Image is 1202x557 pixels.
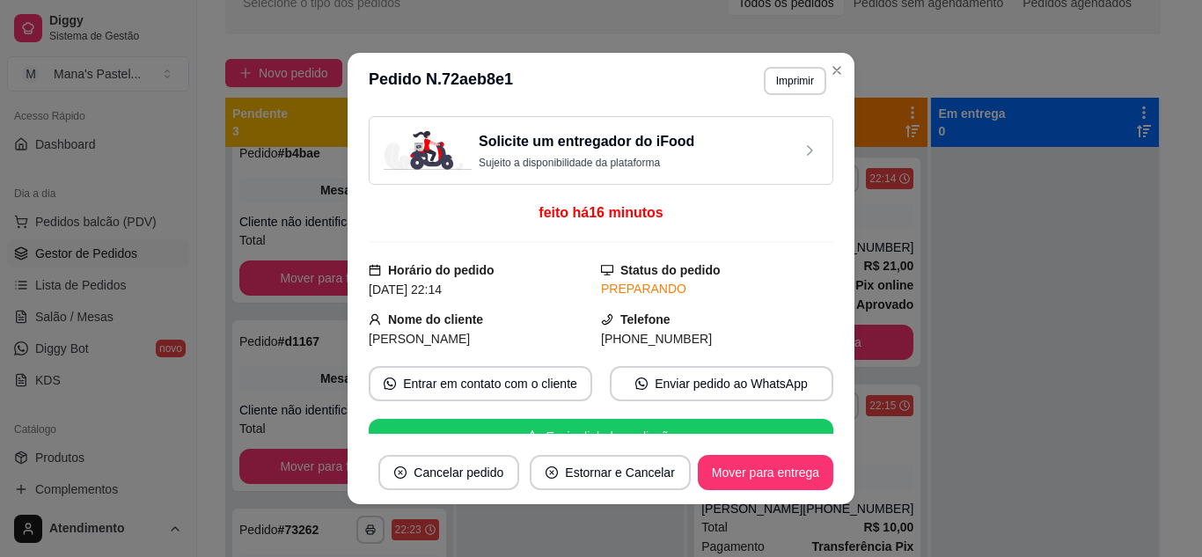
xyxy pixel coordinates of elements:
div: PREPARANDO [601,280,833,298]
strong: Nome do cliente [388,312,483,326]
button: whats-appEntrar em contato com o cliente [369,366,592,401]
strong: Horário do pedido [388,263,495,277]
button: starEnviar link de avaliação [369,419,833,454]
h3: Pedido N. 72aeb8e1 [369,67,513,95]
button: whats-appEnviar pedido ao WhatsApp [610,366,833,401]
span: user [369,313,381,326]
span: phone [601,313,613,326]
span: [PHONE_NUMBER] [601,332,712,346]
span: [PERSON_NAME] [369,332,470,346]
button: Close [823,56,851,84]
span: star [526,430,539,443]
span: whats-app [635,377,648,390]
button: close-circleEstornar e Cancelar [530,455,691,490]
h3: Solicite um entregador do iFood [479,131,694,152]
button: Imprimir [764,67,826,95]
span: feito há 16 minutos [539,205,663,220]
p: Sujeito a disponibilidade da plataforma [479,156,694,170]
strong: Status do pedido [620,263,721,277]
span: desktop [601,264,613,276]
span: close-circle [394,466,407,479]
button: close-circleCancelar pedido [378,455,519,490]
span: calendar [369,264,381,276]
button: Mover para entrega [698,455,833,490]
span: [DATE] 22:14 [369,282,442,297]
img: delivery-image [384,131,472,170]
span: close-circle [546,466,558,479]
span: whats-app [384,377,396,390]
strong: Telefone [620,312,671,326]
